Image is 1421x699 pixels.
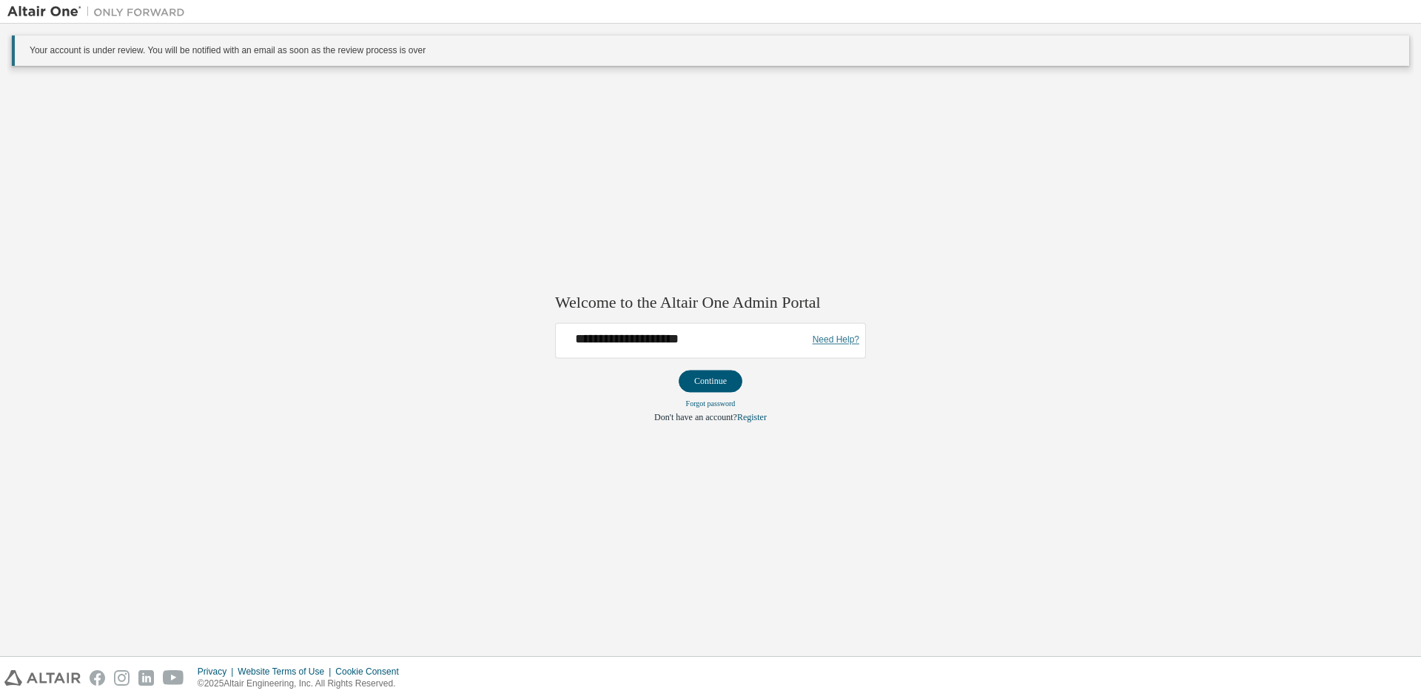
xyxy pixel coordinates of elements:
img: instagram.svg [114,670,130,686]
img: facebook.svg [90,670,105,686]
img: altair_logo.svg [4,670,81,686]
div: Website Terms of Use [238,666,335,678]
div: Privacy [198,666,238,678]
p: Your account is under review. You will be notified with an email as soon as the review process is... [30,44,1397,57]
span: Don't have an account? [654,412,737,422]
img: Altair One [7,4,192,19]
p: © 2025 Altair Engineering, Inc. All Rights Reserved. [198,678,408,690]
a: Need Help? [813,340,859,341]
h2: Welcome to the Altair One Admin Portal [555,293,866,314]
img: youtube.svg [163,670,184,686]
img: linkedin.svg [138,670,154,686]
a: Forgot password [686,399,736,408]
button: Continue [679,370,742,392]
div: Cookie Consent [335,666,407,678]
a: Register [737,412,767,422]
